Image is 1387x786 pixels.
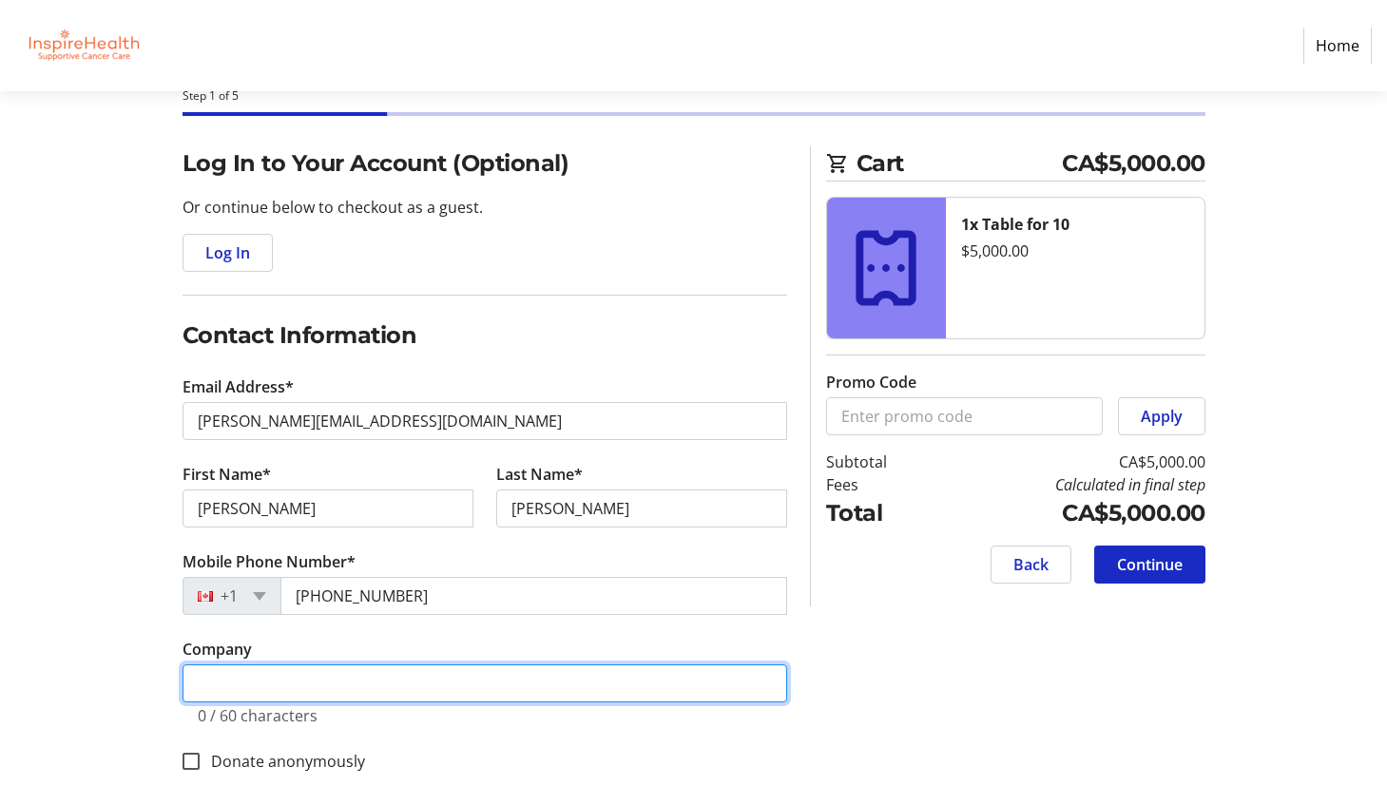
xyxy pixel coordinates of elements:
label: Company [183,638,252,661]
span: Log In [205,241,250,264]
td: Subtotal [826,451,935,473]
span: Apply [1141,405,1183,428]
tr-character-limit: 0 / 60 characters [198,705,318,726]
img: InspireHealth Supportive Cancer Care's Logo [15,8,150,84]
input: Enter promo code [826,397,1103,435]
td: Calculated in final step [935,473,1205,496]
label: Donate anonymously [200,750,365,773]
td: Fees [826,473,935,496]
label: Last Name* [496,463,583,486]
h2: Log In to Your Account (Optional) [183,146,787,181]
td: CA$5,000.00 [935,496,1205,530]
label: First Name* [183,463,271,486]
h2: Contact Information [183,318,787,353]
td: CA$5,000.00 [935,451,1205,473]
label: Promo Code [826,371,916,393]
button: Log In [183,234,273,272]
span: Continue [1117,553,1183,576]
button: Back [991,546,1071,584]
input: (506) 234-5678 [280,577,787,615]
label: Email Address* [183,375,294,398]
div: Step 1 of 5 [183,87,1205,105]
strong: 1x Table for 10 [961,214,1069,235]
td: Total [826,496,935,530]
a: Home [1303,28,1372,64]
div: $5,000.00 [961,240,1189,262]
button: Apply [1118,397,1205,435]
span: Cart [857,146,1063,181]
span: CA$5,000.00 [1062,146,1205,181]
span: Back [1013,553,1049,576]
p: Or continue below to checkout as a guest. [183,196,787,219]
button: Continue [1094,546,1205,584]
label: Mobile Phone Number* [183,550,356,573]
